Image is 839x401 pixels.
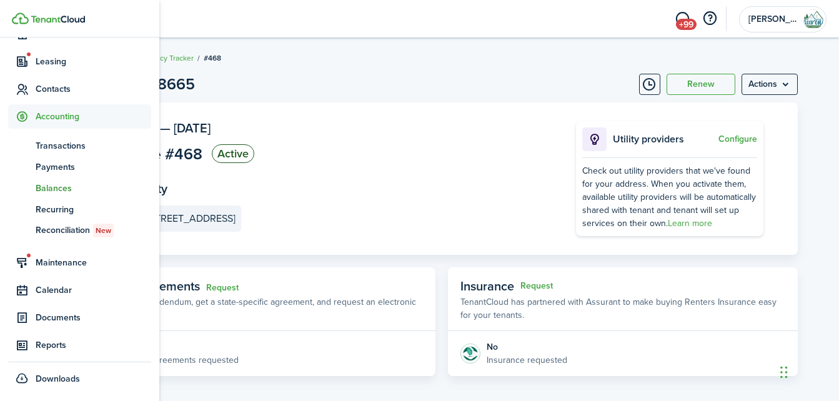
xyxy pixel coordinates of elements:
[36,161,151,174] span: Payments
[36,284,151,297] span: Calendar
[124,340,239,354] div: No
[8,333,151,357] a: Reports
[36,110,151,123] span: Accounting
[36,256,151,269] span: Maintenance
[36,82,151,96] span: Contacts
[96,225,111,236] span: New
[8,156,151,177] a: Payments
[160,119,171,137] span: —
[8,135,151,156] a: Transactions
[668,217,712,230] a: Learn more
[487,354,567,367] p: Insurance requested
[130,52,194,64] a: Occupancy Tracker
[742,74,798,95] menu-btn: Actions
[36,203,151,216] span: Recurring
[803,9,823,29] img: Lawrence Development & Rental Properties L.L.C
[639,74,660,95] button: Timeline
[36,182,151,195] span: Balances
[460,344,480,364] img: Insurance protection
[460,277,514,295] span: Insurance
[460,295,785,322] p: TenantCloud has partnered with Assurant to make buying Renters Insurance easy for your tenants.
[124,354,239,367] p: Lease agreements requested
[36,372,80,385] span: Downloads
[36,339,151,352] span: Reports
[520,281,553,291] button: Request
[8,220,151,241] a: ReconciliationNew
[31,16,85,23] img: TenantCloud
[582,164,757,230] div: Check out utility providers that we've found for your address. When you activate them, available ...
[98,295,423,322] p: Build a lease addendum, get a state-specific agreement, and request an electronic signature.
[212,144,254,163] status: Active
[36,55,151,68] span: Leasing
[487,340,567,354] div: No
[718,134,757,144] button: Configure
[613,132,715,147] p: Utility providers
[36,224,151,237] span: Reconciliation
[742,74,798,95] button: Open menu
[699,8,720,29] button: Open resource center
[777,341,839,401] iframe: Chat Widget
[204,52,221,64] span: #468
[676,19,697,30] span: +99
[206,283,239,293] a: Request
[147,213,236,224] e-details-info-title: [STREET_ADDRESS]
[670,3,694,35] a: Messaging
[120,146,202,162] span: Lease #468
[12,12,29,24] img: TenantCloud
[748,15,798,24] span: Lawrence Development & Rental Properties L.L.C
[667,74,735,95] button: Renew
[8,177,151,199] a: Balances
[174,119,211,137] span: [DATE]
[780,354,788,391] div: Drag
[36,311,151,324] span: Documents
[8,199,151,220] a: Recurring
[36,139,151,152] span: Transactions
